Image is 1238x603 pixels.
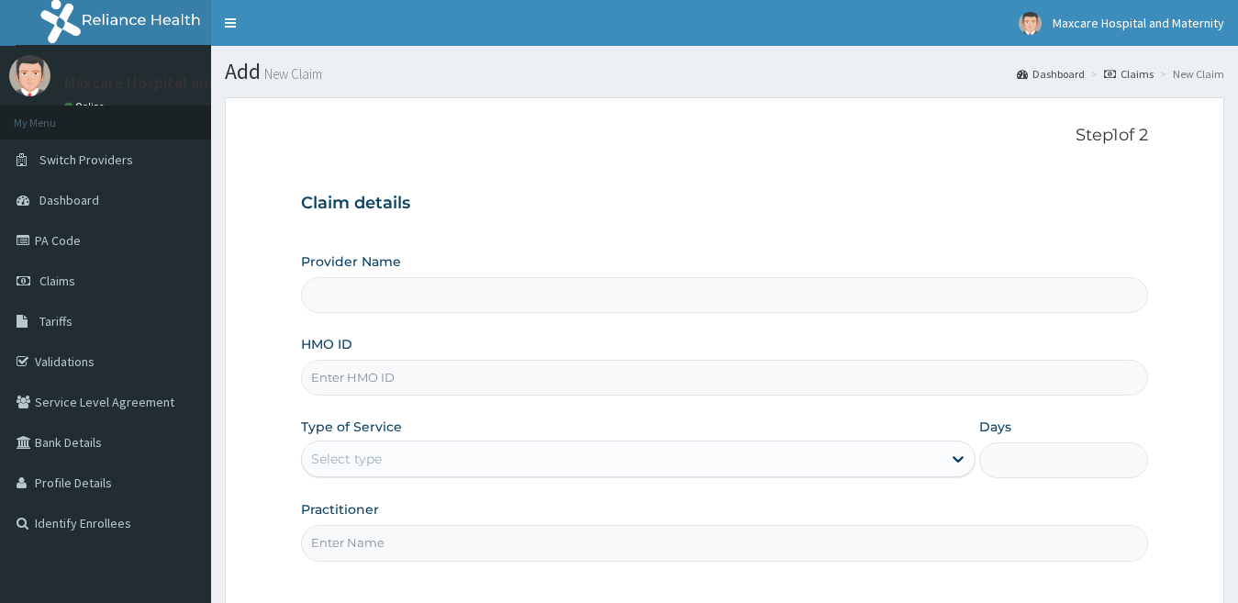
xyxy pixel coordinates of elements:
[64,100,108,113] a: Online
[39,313,72,329] span: Tariffs
[225,60,1224,84] h1: Add
[311,450,382,468] div: Select type
[39,273,75,289] span: Claims
[1053,15,1224,31] span: Maxcare Hospital and Maternity
[301,360,1149,396] input: Enter HMO ID
[9,55,50,96] img: User Image
[1017,66,1085,82] a: Dashboard
[1104,66,1154,82] a: Claims
[1155,66,1224,82] li: New Claim
[301,335,352,353] label: HMO ID
[64,74,291,91] p: Maxcare Hospital and Maternity
[261,67,322,81] small: New Claim
[301,418,402,436] label: Type of Service
[301,525,1149,561] input: Enter Name
[979,418,1011,436] label: Days
[301,252,401,271] label: Provider Name
[1019,12,1042,35] img: User Image
[301,500,379,519] label: Practitioner
[301,194,1149,214] h3: Claim details
[301,126,1149,146] p: Step 1 of 2
[39,151,133,168] span: Switch Providers
[39,192,99,208] span: Dashboard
